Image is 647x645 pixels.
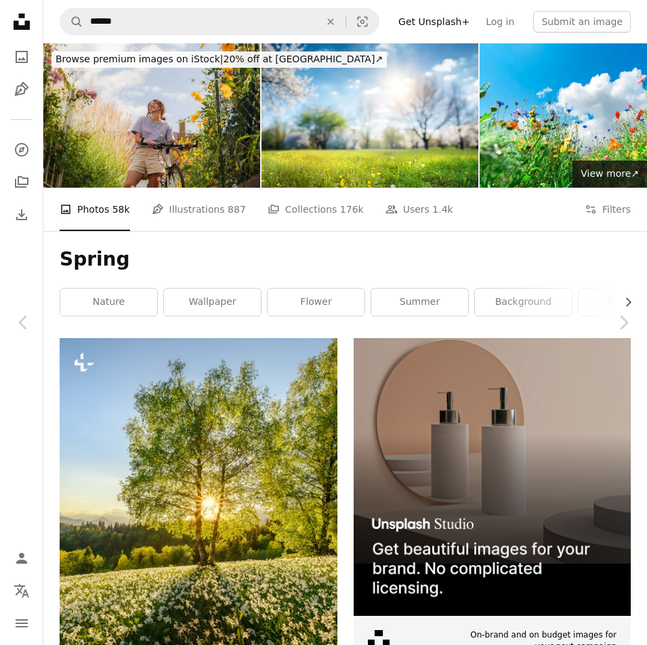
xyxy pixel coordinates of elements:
[340,202,364,217] span: 176k
[600,257,647,388] a: Next
[475,289,572,316] a: background
[228,202,246,217] span: 887
[354,338,631,616] img: file-1715714113747-b8b0561c490eimage
[8,169,35,196] a: Collections
[478,11,522,33] a: Log in
[390,11,478,33] a: Get Unsplash+
[262,43,478,188] img: Beautiful spring landscape - a meadow illuminated by the bright sun.
[385,188,453,231] a: Users 1.4k
[572,161,647,188] a: View more↗
[268,289,364,316] a: flower
[8,545,35,572] a: Log in / Sign up
[56,54,383,64] span: 20% off at [GEOGRAPHIC_DATA] ↗
[60,289,157,316] a: nature
[8,201,35,228] a: Download History
[8,43,35,70] a: Photos
[8,76,35,103] a: Illustrations
[533,11,631,33] button: Submit an image
[60,8,379,35] form: Find visuals sitewide
[581,168,639,179] span: View more ↗
[43,43,395,76] a: Browse premium images on iStock|20% off at [GEOGRAPHIC_DATA]↗
[371,289,468,316] a: summer
[8,577,35,604] button: Language
[60,523,337,535] a: a field of flowers with a tree in the background
[432,202,453,217] span: 1.4k
[8,610,35,637] button: Menu
[268,188,364,231] a: Collections 176k
[346,9,379,35] button: Visual search
[152,188,246,231] a: Illustrations 887
[8,136,35,163] a: Explore
[43,43,260,188] img: Woman with bicycle among flowers on backyard
[60,247,631,272] h1: Spring
[164,289,261,316] a: wallpaper
[316,9,346,35] button: Clear
[56,54,223,64] span: Browse premium images on iStock |
[60,9,83,35] button: Search Unsplash
[585,188,631,231] button: Filters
